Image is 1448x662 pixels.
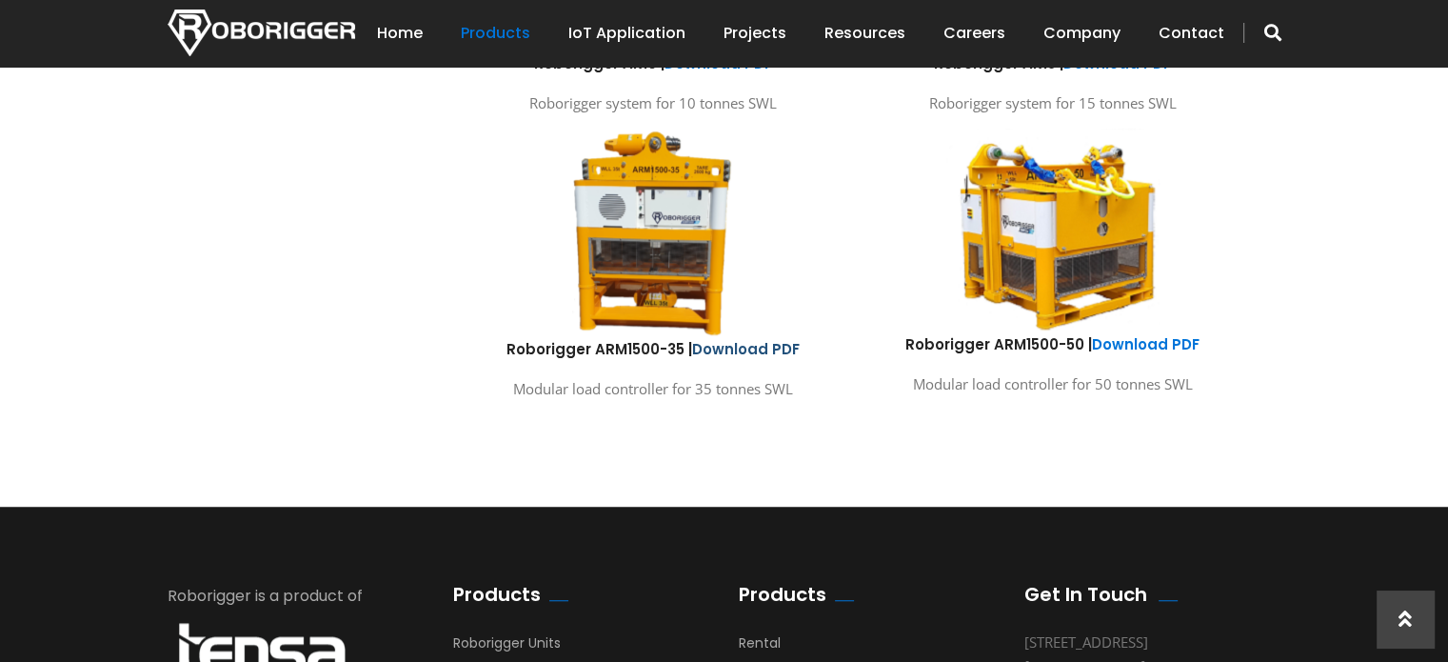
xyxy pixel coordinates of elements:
[739,633,781,662] a: Rental
[1092,334,1200,354] a: Download PDF
[867,334,1239,354] h6: Roborigger ARM1500-50 |
[453,583,541,606] h2: Products
[1024,583,1147,606] h2: Get In Touch
[1043,4,1121,63] a: Company
[467,376,839,402] p: Modular load controller for 35 tonnes SWL
[867,371,1239,397] p: Modular load controller for 50 tonnes SWL
[453,633,561,662] a: Roborigger Units
[724,4,786,63] a: Projects
[1159,4,1224,63] a: Contact
[467,90,839,116] p: Roborigger system for 10 tonnes SWL
[943,4,1005,63] a: Careers
[739,583,826,606] h2: Products
[467,339,839,359] h6: Roborigger ARM1500-35 |
[824,4,905,63] a: Resources
[461,4,530,63] a: Products
[867,90,1239,116] p: Roborigger system for 15 tonnes SWL
[568,4,685,63] a: IoT Application
[168,10,355,56] img: Nortech
[1024,630,1253,655] div: [STREET_ADDRESS]
[377,4,423,63] a: Home
[692,339,800,359] a: Download PDF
